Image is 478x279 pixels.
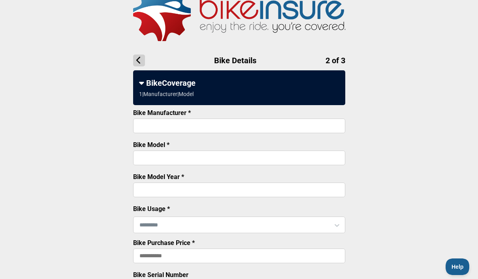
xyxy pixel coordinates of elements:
[139,91,194,97] div: 1 | Manufacturer | Model
[133,173,184,181] label: Bike Model Year *
[133,55,345,66] h1: Bike Details
[133,109,191,117] label: Bike Manufacturer *
[139,78,339,88] div: BikeCoverage
[133,205,170,213] label: Bike Usage *
[133,239,195,247] label: Bike Purchase Price *
[446,258,470,275] iframe: Toggle Customer Support
[133,141,169,149] label: Bike Model *
[326,56,345,65] span: 2 of 3
[133,271,188,279] label: Bike Serial Number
